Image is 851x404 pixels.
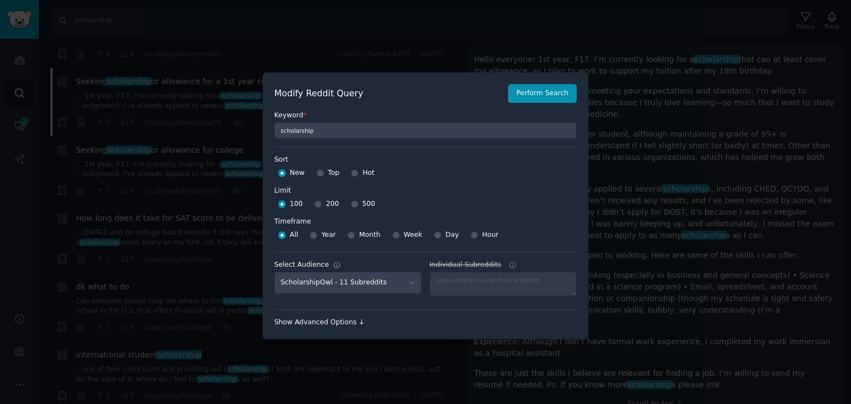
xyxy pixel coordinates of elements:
[362,168,375,178] span: Hot
[290,168,305,178] span: New
[274,186,291,196] div: Limit
[274,87,502,101] h2: Modify Reddit Query
[274,213,577,227] label: Timeframe
[328,168,340,178] span: Top
[321,230,336,240] span: Year
[274,155,577,165] label: Sort
[404,230,423,240] span: Week
[482,230,499,240] span: Hour
[359,230,380,240] span: Month
[326,199,339,209] span: 200
[274,111,577,121] label: Keyword
[290,230,298,240] span: All
[445,230,459,240] span: Day
[290,199,303,209] span: 100
[274,260,329,270] div: Select Audience
[362,199,375,209] span: 500
[508,84,577,103] button: Perform Search
[274,318,577,328] div: Show Advanced Options ↓
[429,260,577,270] label: Individual Subreddits
[274,122,577,139] input: Keyword to search on Reddit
